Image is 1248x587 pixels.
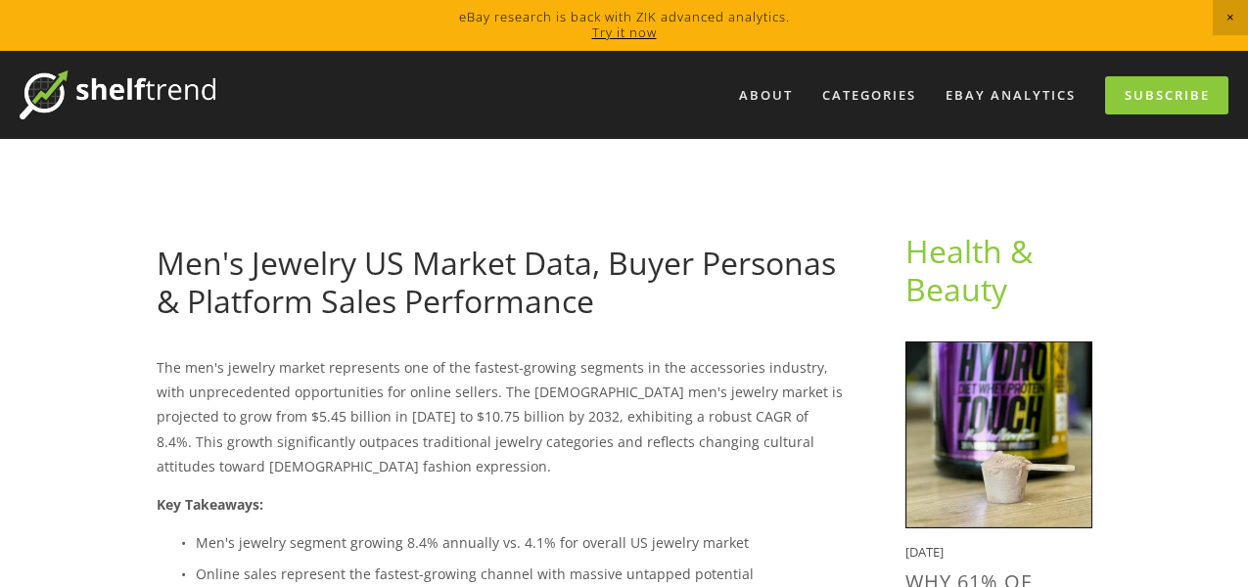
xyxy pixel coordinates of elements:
a: About [726,79,806,112]
a: Men's Jewelry US Market Data, Buyer Personas & Platform Sales Performance [157,242,836,321]
div: Categories [809,79,929,112]
a: Try it now [592,23,657,41]
a: Subscribe [1105,76,1228,114]
p: The men's jewelry market represents one of the fastest-growing segments in the accessories indust... [157,355,843,478]
a: Health & Beauty [905,230,1040,309]
img: ShelfTrend [20,70,215,119]
img: Why 61% of Americans Are Obsessed With Protein (And How Sellers Are Cashing In) [905,341,1092,528]
a: eBay Analytics [933,79,1088,112]
strong: Key Takeaways: [157,495,263,514]
time: [DATE] [905,543,944,561]
p: Men's jewelry segment growing 8.4% annually vs. 4.1% for overall US jewelry market [196,530,843,555]
p: Online sales represent the fastest-growing channel with massive untapped potential [196,562,843,586]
